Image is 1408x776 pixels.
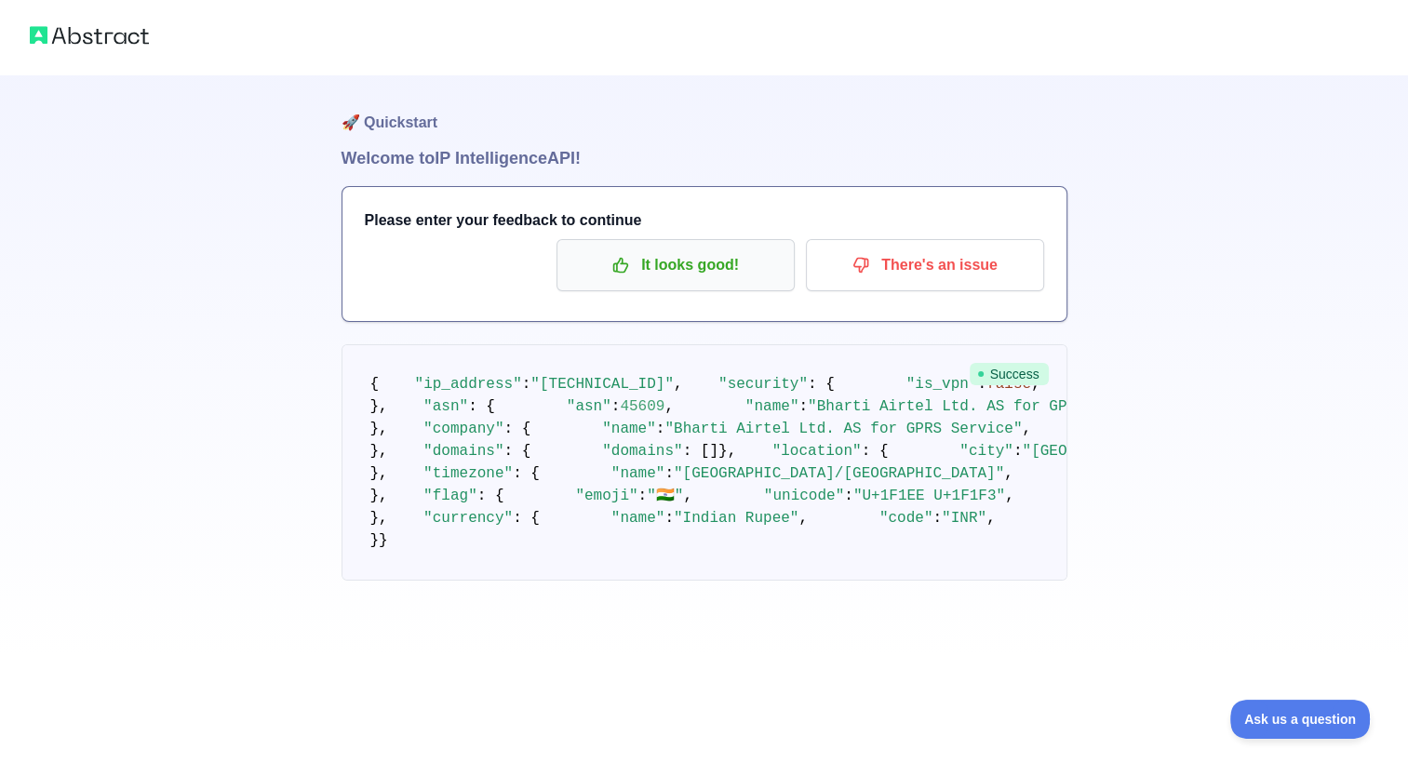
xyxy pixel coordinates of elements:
h3: Please enter your feedback to continue [365,209,1044,232]
span: "name" [611,465,665,482]
iframe: Toggle Customer Support [1230,700,1371,739]
span: : [844,488,853,504]
span: "flag" [423,488,477,504]
button: It looks good! [556,239,795,291]
span: "timezone" [423,465,513,482]
span: { [370,376,380,393]
span: "domains" [423,443,503,460]
span: "name" [611,510,665,527]
span: Success [970,363,1049,385]
span: "🇮🇳" [647,488,683,504]
span: "asn" [423,398,468,415]
span: : [664,465,674,482]
button: There's an issue [806,239,1044,291]
span: : { [504,443,531,460]
span: "is_vpn" [906,376,978,393]
span: 45609 [620,398,664,415]
span: , [986,510,996,527]
span: "ip_address" [415,376,522,393]
span: : { [513,510,540,527]
span: , [674,376,683,393]
span: "[TECHNICAL_ID]" [530,376,674,393]
span: : [656,421,665,437]
span: "currency" [423,510,513,527]
span: "Bharti Airtel Ltd. AS for GPRS Service" [808,398,1165,415]
span: , [1005,488,1014,504]
span: : [798,398,808,415]
span: : [638,488,648,504]
span: : { [477,488,504,504]
span: "Bharti Airtel Ltd. AS for GPRS Service" [664,421,1022,437]
span: , [1022,421,1031,437]
span: , [798,510,808,527]
span: "unicode" [764,488,844,504]
span: "city" [959,443,1013,460]
span: : [932,510,942,527]
span: "U+1F1EE U+1F1F3" [853,488,1005,504]
span: : { [513,465,540,482]
span: "domains" [602,443,682,460]
span: "Indian Rupee" [674,510,798,527]
span: : [611,398,621,415]
img: Abstract logo [30,22,149,48]
span: : [664,510,674,527]
span: : { [808,376,835,393]
span: , [683,488,692,504]
h1: 🚀 Quickstart [342,74,1067,145]
span: : { [468,398,495,415]
span: "code" [879,510,933,527]
span: : [] [683,443,718,460]
span: : [1013,443,1023,460]
span: , [1004,465,1013,482]
span: "location" [772,443,862,460]
span: "[GEOGRAPHIC_DATA]" [1022,443,1191,460]
span: : { [862,443,889,460]
span: "name" [745,398,799,415]
span: : [522,376,531,393]
span: : { [504,421,531,437]
span: "[GEOGRAPHIC_DATA]/[GEOGRAPHIC_DATA]" [674,465,1004,482]
span: "INR" [942,510,986,527]
span: , [664,398,674,415]
p: There's an issue [820,249,1030,281]
span: "company" [423,421,503,437]
p: It looks good! [570,249,781,281]
h1: Welcome to IP Intelligence API! [342,145,1067,171]
span: "asn" [567,398,611,415]
span: "name" [602,421,656,437]
span: "security" [718,376,808,393]
span: "emoji" [575,488,637,504]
